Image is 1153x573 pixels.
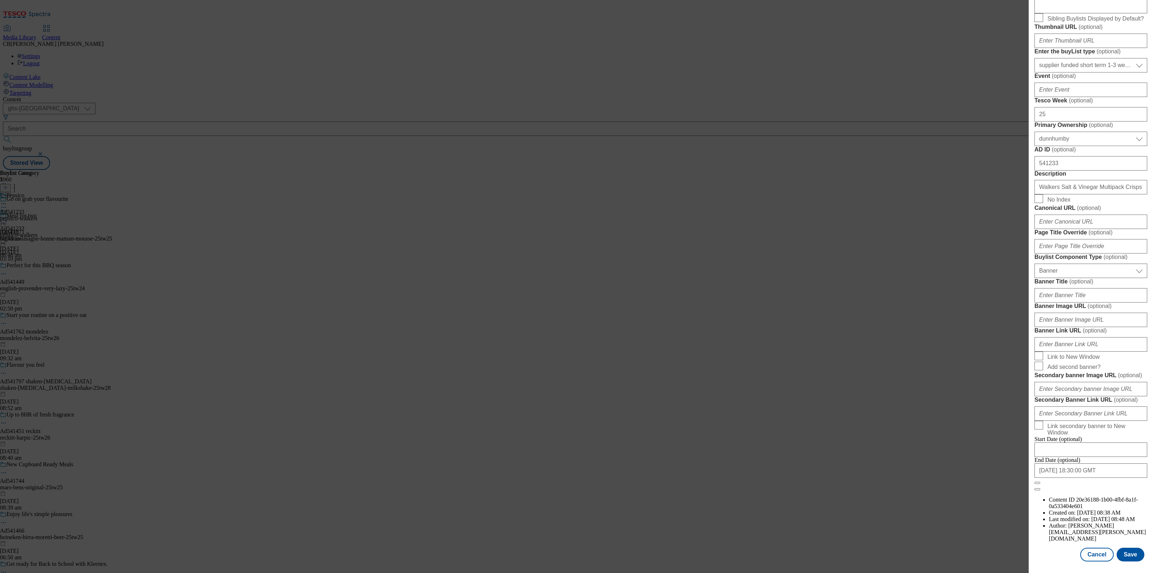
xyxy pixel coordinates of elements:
input: Enter Tesco Week [1034,107,1147,122]
span: ( optional ) [1052,146,1076,153]
input: Enter Thumbnail URL [1034,34,1147,48]
span: ( optional ) [1114,397,1138,403]
span: No Index [1047,197,1070,203]
span: ( optional ) [1118,372,1142,378]
label: Page Title Override [1034,229,1147,236]
li: Content ID [1049,497,1147,510]
label: Secondary Banner Link URL [1034,396,1147,404]
input: Enter Banner Image URL [1034,313,1147,327]
input: Enter Banner Title [1034,288,1147,303]
span: ( optional ) [1069,97,1093,103]
li: Last modified on: [1049,516,1147,523]
span: ( optional ) [1078,24,1103,30]
span: [PERSON_NAME][EMAIL_ADDRESS][PERSON_NAME][DOMAIN_NAME] [1049,523,1146,542]
button: Save [1117,548,1144,561]
li: Created on: [1049,510,1147,516]
span: Link to New Window [1047,354,1100,360]
input: Enter Event [1034,83,1147,97]
span: 20e36188-1b00-4fbf-8a1f-0a533404e601 [1049,497,1138,509]
span: Link secondary banner to New Window [1047,423,1144,436]
span: ( optional ) [1089,229,1113,235]
input: Enter Page Title Override [1034,239,1147,254]
span: [DATE] 08:48 AM [1091,516,1135,522]
label: Banner Link URL [1034,327,1147,334]
span: Start Date (optional) [1034,436,1082,442]
span: [DATE] 08:38 AM [1077,510,1121,516]
span: ( optional ) [1104,254,1128,260]
label: AD ID [1034,146,1147,153]
label: Secondary banner Image URL [1034,372,1147,379]
label: Event [1034,72,1147,80]
span: Sibling Buylists Displayed by Default? [1047,16,1144,22]
span: ( optional ) [1052,73,1076,79]
input: Enter Canonical URL [1034,215,1147,229]
button: Close [1034,482,1040,484]
span: ( optional ) [1096,48,1121,54]
label: Primary Ownership [1034,122,1147,129]
label: Enter the buyList type [1034,48,1147,55]
span: ( optional ) [1083,327,1107,334]
label: Description [1034,171,1147,177]
input: Enter Date [1034,463,1147,478]
label: Tesco Week [1034,97,1147,104]
label: Banner Title [1034,278,1147,285]
input: Enter AD ID [1034,156,1147,171]
li: Author: [1049,523,1147,542]
input: Enter Secondary banner Image URL [1034,382,1147,396]
label: Thumbnail URL [1034,23,1147,31]
input: Enter Description [1034,180,1147,194]
input: Enter Secondary Banner Link URL [1034,406,1147,421]
span: ( optional ) [1069,278,1094,285]
span: ( optional ) [1087,303,1112,309]
input: Enter Date [1034,442,1147,457]
label: Buylist Component Type [1034,254,1147,261]
span: ( optional ) [1077,205,1101,211]
span: ( optional ) [1089,122,1113,128]
button: Cancel [1080,548,1113,561]
label: Canonical URL [1034,204,1147,212]
span: Add second banner? [1047,364,1101,370]
span: End Date (optional) [1034,457,1080,463]
input: Enter Banner Link URL [1034,337,1147,352]
label: Banner Image URL [1034,303,1147,310]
